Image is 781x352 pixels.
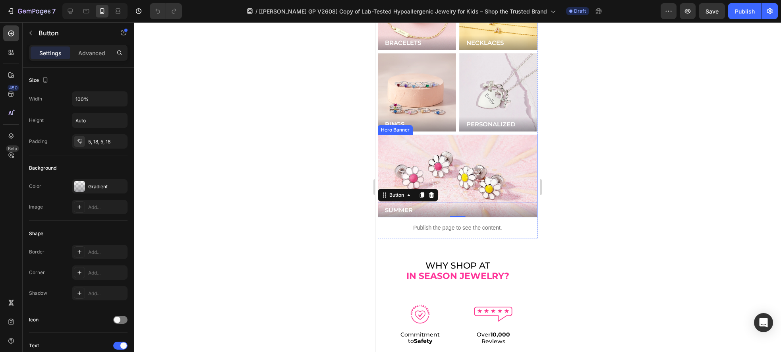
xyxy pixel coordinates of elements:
[29,248,44,255] div: Border
[39,49,62,57] p: Settings
[88,249,126,256] div: Add...
[29,342,39,349] div: Text
[39,28,106,38] p: Button
[88,290,126,297] div: Add...
[574,8,586,15] span: Draft
[78,49,105,57] p: Advanced
[259,7,547,15] span: [[PERSON_NAME] GP V2608] Copy of Lab-Tested Hypoallergenic Jewelry for Kids – Shop the Trusted Brand
[29,95,42,103] div: Width
[699,3,725,19] button: Save
[375,22,540,352] iframe: Design area
[150,3,182,19] div: Undo/Redo
[88,183,126,190] div: Gradient
[255,7,257,15] span: /
[728,3,762,19] button: Publish
[88,138,126,145] div: 5, 18, 5, 18
[3,3,59,19] button: 7
[29,230,43,237] div: Shape
[754,313,773,332] div: Open Intercom Messenger
[29,269,45,276] div: Corner
[29,183,41,190] div: Color
[29,164,56,172] div: Background
[735,7,755,15] div: Publish
[29,203,43,211] div: Image
[52,6,56,16] p: 7
[29,316,39,323] div: Icon
[29,75,50,86] div: Size
[72,113,127,128] input: Auto
[706,8,719,15] span: Save
[29,138,47,145] div: Padding
[88,269,126,277] div: Add...
[29,117,44,124] div: Height
[72,92,127,106] input: Auto
[88,204,126,211] div: Add...
[8,85,19,91] div: 450
[29,290,47,297] div: Shadow
[6,145,19,152] div: Beta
